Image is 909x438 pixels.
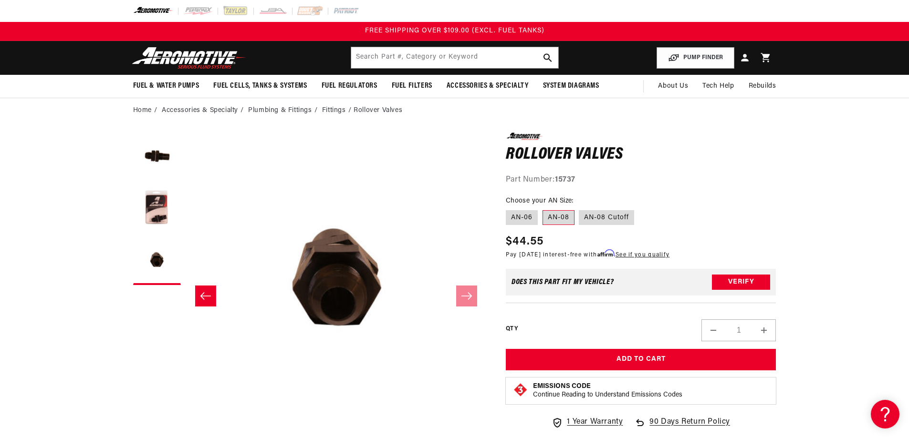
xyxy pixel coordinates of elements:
a: About Us [651,75,695,98]
span: System Diagrams [543,81,599,91]
summary: Fuel Regulators [314,75,385,97]
summary: Fuel Cells, Tanks & Systems [206,75,314,97]
button: Slide right [456,285,477,306]
a: Home [133,105,152,116]
span: 90 Days Return Policy [649,416,730,438]
legend: Choose your AN Size: [506,196,575,206]
label: AN-06 [506,210,538,225]
button: Add to Cart [506,349,776,370]
span: Affirm [597,250,614,257]
span: 1 Year Warranty [567,416,623,428]
button: Verify [712,275,770,290]
button: Emissions CodeContinue Reading to Understand Emissions Codes [533,382,682,399]
a: 90 Days Return Policy [634,416,730,438]
a: Fittings [322,105,346,116]
div: Does This part fit My vehicle? [512,278,614,286]
span: Tech Help [702,81,734,92]
h1: Rollover Valves [506,147,776,163]
summary: Rebuilds [742,75,784,98]
span: Fuel Filters [392,81,432,91]
strong: 15737 [555,176,575,183]
button: Load image 3 in gallery view [133,237,181,285]
label: AN-08 Cutoff [579,210,634,225]
button: search button [537,47,558,68]
span: About Us [658,82,688,90]
button: Load image 2 in gallery view [133,185,181,233]
input: Search by Part Number, Category or Keyword [351,47,558,68]
div: Part Number: [506,174,776,186]
button: Load image 1 in gallery view [133,132,181,180]
span: Fuel Regulators [322,81,377,91]
a: Plumbing & Fittings [248,105,312,116]
summary: Tech Help [695,75,741,98]
strong: Emissions Code [533,383,591,390]
span: Accessories & Specialty [447,81,529,91]
img: Aeromotive [129,47,249,69]
span: Rebuilds [749,81,776,92]
img: Emissions code [513,382,528,397]
li: Rollover Valves [354,105,402,116]
a: 1 Year Warranty [552,416,623,428]
li: Accessories & Specialty [162,105,246,116]
span: FREE SHIPPING OVER $109.00 (EXCL. FUEL TANKS) [365,27,544,34]
p: Continue Reading to Understand Emissions Codes [533,391,682,399]
label: AN-08 [543,210,575,225]
button: Slide left [195,285,216,306]
label: QTY [506,325,518,333]
span: Fuel & Water Pumps [133,81,199,91]
nav: breadcrumbs [133,105,776,116]
button: PUMP FINDER [657,47,734,69]
summary: System Diagrams [536,75,606,97]
a: See if you qualify - Learn more about Affirm Financing (opens in modal) [616,252,669,258]
summary: Fuel Filters [385,75,439,97]
summary: Fuel & Water Pumps [126,75,207,97]
span: $44.55 [506,233,544,250]
summary: Accessories & Specialty [439,75,536,97]
p: Pay [DATE] interest-free with . [506,250,669,259]
span: Fuel Cells, Tanks & Systems [213,81,307,91]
